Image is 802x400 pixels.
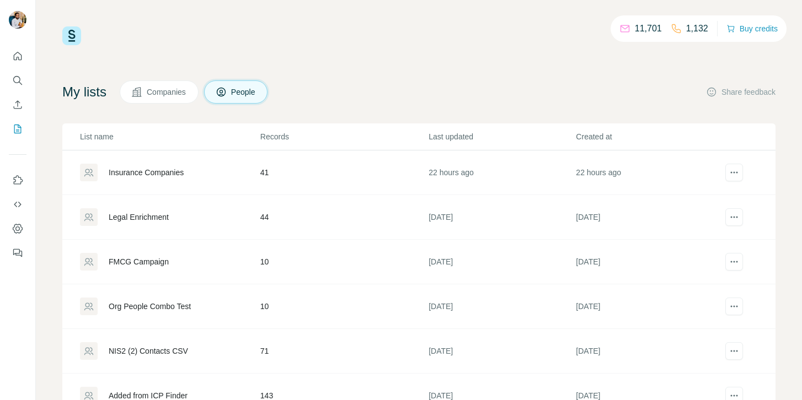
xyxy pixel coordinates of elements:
[9,243,26,263] button: Feedback
[725,342,743,360] button: actions
[147,87,187,98] span: Companies
[706,87,776,98] button: Share feedback
[725,298,743,315] button: actions
[575,150,723,195] td: 22 hours ago
[428,150,575,195] td: 22 hours ago
[428,195,575,240] td: [DATE]
[575,240,723,284] td: [DATE]
[109,212,169,223] div: Legal Enrichment
[231,87,256,98] span: People
[428,240,575,284] td: [DATE]
[725,164,743,181] button: actions
[428,284,575,329] td: [DATE]
[725,208,743,226] button: actions
[260,329,428,374] td: 71
[635,22,662,35] p: 11,701
[109,345,188,356] div: NIS2 (2) Contacts CSV
[429,131,575,142] p: Last updated
[576,131,722,142] p: Created at
[9,219,26,239] button: Dashboard
[260,284,428,329] td: 10
[725,253,743,271] button: actions
[575,284,723,329] td: [DATE]
[686,22,708,35] p: 1,132
[575,195,723,240] td: [DATE]
[9,71,26,90] button: Search
[62,26,81,45] img: Surfe Logo
[428,329,575,374] td: [DATE]
[260,150,428,195] td: 41
[80,131,259,142] p: List name
[109,301,191,312] div: Org People Combo Test
[62,83,106,101] h4: My lists
[575,329,723,374] td: [DATE]
[9,194,26,214] button: Use Surfe API
[109,256,169,267] div: FMCG Campaign
[9,119,26,139] button: My lists
[260,240,428,284] td: 10
[9,11,26,29] img: Avatar
[260,131,427,142] p: Records
[9,170,26,190] button: Use Surfe on LinkedIn
[9,46,26,66] button: Quick start
[109,167,184,178] div: Insurance Companies
[9,95,26,115] button: Enrich CSV
[260,195,428,240] td: 44
[726,21,778,36] button: Buy credits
